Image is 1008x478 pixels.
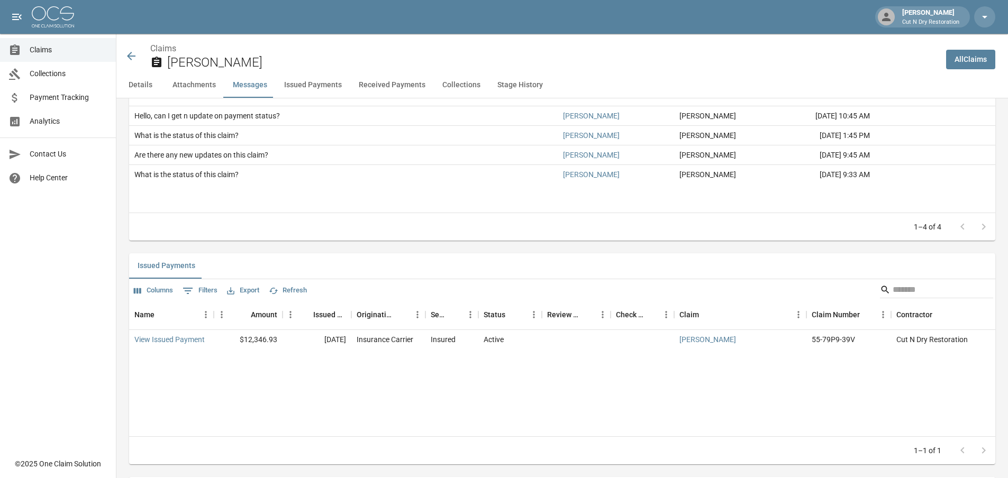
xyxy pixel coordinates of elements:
div: Sent To [425,300,478,329]
button: Menu [526,307,542,323]
a: AllClaims [946,50,995,69]
button: Collections [434,72,489,98]
button: open drawer [6,6,28,27]
button: Sort [699,307,714,322]
a: View Issued Payment [134,334,205,345]
p: 1–4 of 4 [914,222,941,232]
div: [DATE] 10:45 AM [780,106,875,126]
div: Claim [674,300,806,329]
a: [PERSON_NAME] [563,169,620,180]
div: Amber Marquez [679,150,736,160]
span: Contact Us [30,149,107,160]
div: Amber Marquez [679,130,736,141]
div: Claim Number [812,300,860,329]
div: What is the status of this claim? [134,169,239,180]
nav: breadcrumb [150,42,938,55]
div: Active [484,334,504,345]
img: ocs-logo-white-transparent.png [32,6,74,27]
div: © 2025 One Claim Solution [15,458,101,469]
button: Stage History [489,72,551,98]
span: Collections [30,68,107,79]
a: Claims [150,43,176,53]
div: Status [484,300,505,329]
div: Name [134,300,155,329]
div: 55-79P9-39V [812,334,855,345]
button: Menu [214,307,230,323]
p: 1–1 of 1 [914,445,941,456]
div: $12,346.93 [214,330,283,350]
button: Menu [875,307,891,323]
a: [PERSON_NAME] [563,111,620,121]
div: Issued Date [283,300,351,329]
button: Messages [224,72,276,98]
div: Review Status [547,300,580,329]
div: Amber Marquez [679,169,736,180]
button: Sort [860,307,875,322]
div: Hello, can I get n update on payment status? [134,111,280,121]
div: Claim [679,300,699,329]
a: [PERSON_NAME] [563,150,620,160]
h2: [PERSON_NAME] [167,55,938,70]
div: Amount [214,300,283,329]
div: Originating From [351,300,425,329]
div: [DATE] 1:45 PM [780,126,875,145]
div: Insurance Carrier [357,334,413,345]
span: Analytics [30,116,107,127]
button: Sort [643,307,658,322]
button: Export [224,282,262,299]
button: Sort [580,307,595,322]
div: [PERSON_NAME] [898,7,964,26]
div: Contractor [896,300,932,329]
button: Sort [448,307,462,322]
div: What is the status of this claim? [134,130,239,141]
div: Status [478,300,542,329]
span: Help Center [30,172,107,183]
button: Sort [155,307,169,322]
div: [DATE] [283,330,351,350]
button: Issued Payments [129,253,204,279]
span: Claims [30,44,107,56]
div: Review Status [542,300,611,329]
button: Menu [595,307,611,323]
a: [PERSON_NAME] [563,130,620,141]
p: Cut N Dry Restoration [902,18,959,27]
button: Received Payments [350,72,434,98]
button: Menu [283,307,298,323]
div: [DATE] 9:45 AM [780,145,875,165]
div: Sent To [431,300,448,329]
button: Menu [658,307,674,323]
div: Amber Marquez [679,111,736,121]
button: Menu [198,307,214,323]
button: Menu [410,307,425,323]
button: Sort [236,307,251,322]
button: Sort [505,307,520,322]
button: Refresh [266,282,310,299]
button: Sort [298,307,313,322]
div: related-list tabs [129,253,995,279]
div: Insured [431,334,456,345]
span: Payment Tracking [30,92,107,103]
a: [PERSON_NAME] [679,334,736,345]
div: Amount [251,300,277,329]
div: Issued Date [313,300,346,329]
button: Menu [791,307,806,323]
button: Attachments [164,72,224,98]
button: Issued Payments [276,72,350,98]
div: Search [880,281,993,300]
div: anchor tabs [116,72,1008,98]
button: Show filters [180,282,220,299]
button: Select columns [131,282,176,299]
div: [DATE] 9:33 AM [780,165,875,185]
div: Name [129,300,214,329]
button: Details [116,72,164,98]
button: Menu [462,307,478,323]
button: Sort [932,307,947,322]
div: Originating From [357,300,395,329]
div: Claim Number [806,300,891,329]
div: Check Number [611,300,674,329]
div: Are there any new updates on this claim? [134,150,268,160]
div: Check Number [616,300,643,329]
button: Sort [395,307,410,322]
